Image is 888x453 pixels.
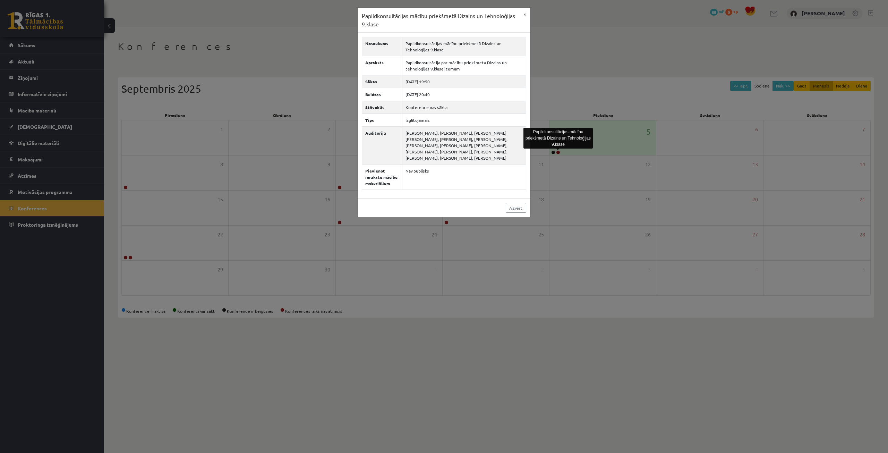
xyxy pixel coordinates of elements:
td: [DATE] 20:40 [402,88,526,101]
td: Konference nav sākta [402,101,526,114]
th: Stāvoklis [362,101,402,114]
div: Papildkonsultācijas mācību priekšmetā Dizains un Tehnoloģijas 9.klase [523,128,593,149]
th: Auditorija [362,127,402,165]
th: Sākas [362,75,402,88]
th: Pievienot ierakstu mācību materiāliem [362,165,402,190]
th: Beidzas [362,88,402,101]
th: Nosaukums [362,37,402,56]
th: Tips [362,114,402,127]
th: Apraksts [362,56,402,75]
h3: Papildkonsultācijas mācību priekšmetā Dizains un Tehnoloģijas 9.klase [362,12,519,28]
td: Nav publisks [402,165,526,190]
td: [PERSON_NAME], [PERSON_NAME], [PERSON_NAME], [PERSON_NAME], [PERSON_NAME], [PERSON_NAME], [PERSON... [402,127,526,165]
td: Izglītojamais [402,114,526,127]
td: Papildkonsultācijas mācību priekšmetā Dizains un Tehnoloģijas 9.klase [402,37,526,56]
td: [DATE] 19:50 [402,75,526,88]
button: × [519,8,530,21]
a: Aizvērt [506,203,526,213]
td: Papildkonsultācija par mācību priekšmeta Dizains un tehnoloģijas 9.klasei tēmām [402,56,526,75]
